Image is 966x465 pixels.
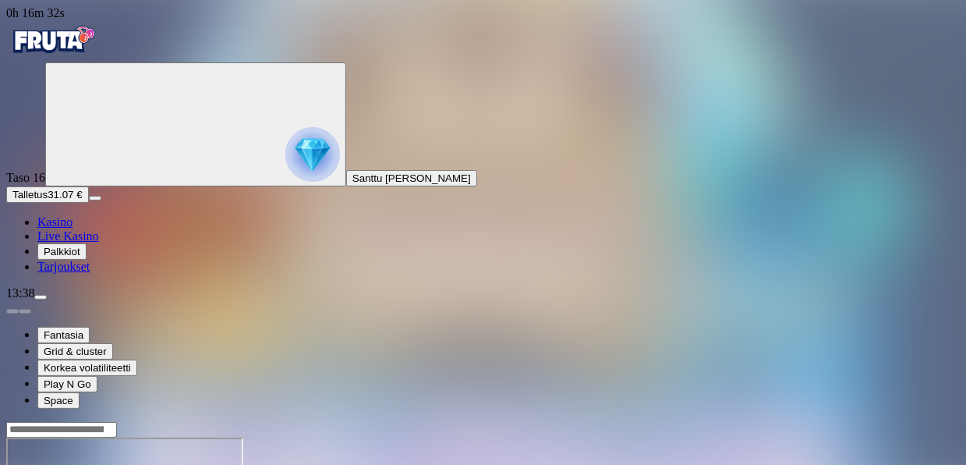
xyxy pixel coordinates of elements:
span: Live Kasino [37,229,99,243]
nav: Primary [6,20,960,274]
span: Tarjoukset [37,260,90,273]
a: diamond iconKasino [37,215,73,229]
button: Talletusplus icon31.07 € [6,186,89,203]
span: 31.07 € [48,189,82,201]
button: reward progress [45,62,346,186]
span: Talletus [12,189,48,201]
img: Fruta [6,20,100,59]
span: Palkkiot [44,246,80,257]
button: prev slide [6,309,19,314]
span: Korkea volatiliteetti [44,362,131,374]
button: Space [37,392,80,409]
a: gift-inverted iconTarjoukset [37,260,90,273]
span: user session time [6,6,65,20]
span: Fantasia [44,329,83,341]
button: menu [34,295,47,300]
a: Fruta [6,48,100,62]
img: reward progress [285,127,340,182]
a: poker-chip iconLive Kasino [37,229,99,243]
input: Search [6,422,117,438]
span: Santtu [PERSON_NAME] [352,172,471,184]
button: Fantasia [37,327,90,343]
span: 13:38 [6,286,34,300]
button: Korkea volatiliteetti [37,360,137,376]
button: Play N Go [37,376,97,392]
button: reward iconPalkkiot [37,243,87,260]
button: Santtu [PERSON_NAME] [346,170,477,186]
button: Grid & cluster [37,343,113,360]
span: Space [44,395,73,406]
span: Grid & cluster [44,346,107,357]
button: menu [89,196,101,201]
span: Play N Go [44,378,91,390]
button: next slide [19,309,31,314]
span: Taso 16 [6,171,45,184]
span: Kasino [37,215,73,229]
